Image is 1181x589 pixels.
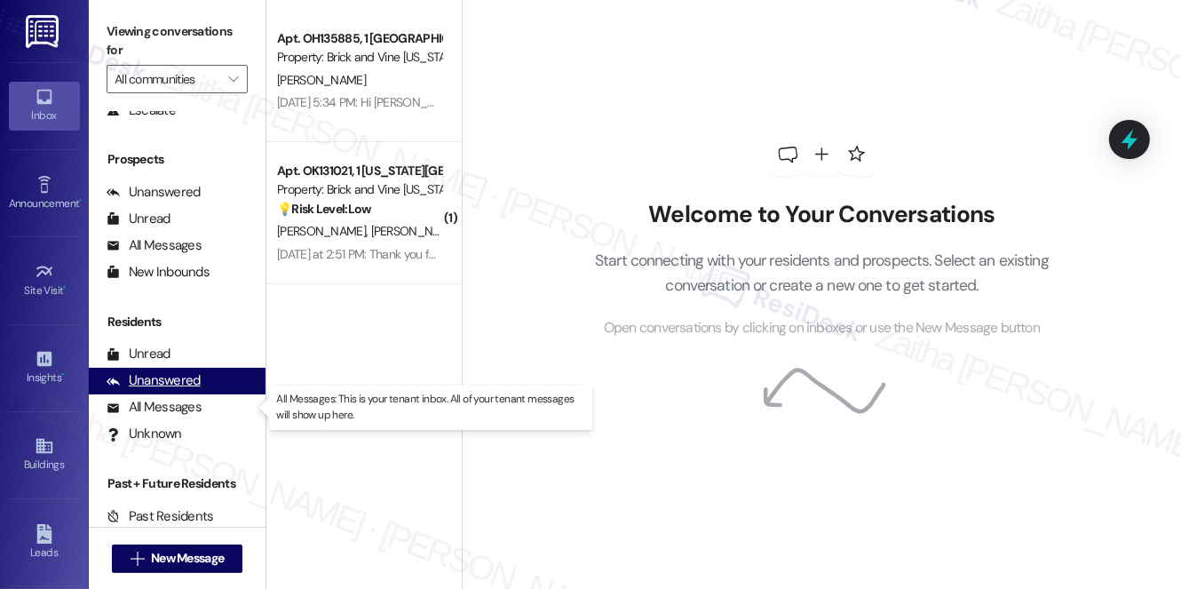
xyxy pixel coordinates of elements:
span: [PERSON_NAME] [277,72,366,88]
a: Buildings [9,431,80,479]
input: All communities [115,65,219,93]
span: [PERSON_NAME] [371,223,460,239]
div: Escalate [107,101,176,120]
a: Site Visit • [9,257,80,305]
div: All Messages [107,236,202,255]
div: Unanswered [107,183,201,202]
i:  [228,72,238,86]
div: Past Residents [107,507,214,526]
div: Prospects [89,150,266,169]
span: • [64,282,67,294]
div: Property: Brick and Vine [US_STATE][GEOGRAPHIC_DATA] [277,180,441,199]
span: • [79,195,82,207]
h2: Welcome to Your Conversations [568,201,1076,229]
div: Property: Brick and Vine [US_STATE] [277,48,441,67]
span: New Message [151,549,224,568]
div: All Messages [107,398,202,417]
img: ResiDesk Logo [26,15,62,48]
div: Unanswered [107,371,201,390]
a: Inbox [9,82,80,130]
strong: 💡 Risk Level: Low [277,201,371,217]
div: Past + Future Residents [89,474,266,493]
div: Unread [107,345,170,363]
div: Apt. OH135885, 1 [GEOGRAPHIC_DATA] [277,29,441,48]
button: New Message [112,545,243,573]
p: All Messages: This is your tenant inbox. All of your tenant messages will show up here. [276,392,585,422]
div: Residents [89,313,266,331]
div: Unknown [107,425,182,443]
a: Insights • [9,344,80,392]
div: New Inbounds [107,263,210,282]
div: Unread [107,210,170,228]
p: Start connecting with your residents and prospects. Select an existing conversation or create a n... [568,248,1076,298]
span: [PERSON_NAME] [277,223,371,239]
i:  [131,552,144,566]
div: Apt. OK131021, 1 [US_STATE][GEOGRAPHIC_DATA] [277,162,441,180]
a: Leads [9,519,80,567]
span: Open conversations by clicking on inboxes or use the New Message button [604,317,1040,339]
label: Viewing conversations for [107,18,248,65]
span: • [61,369,64,381]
